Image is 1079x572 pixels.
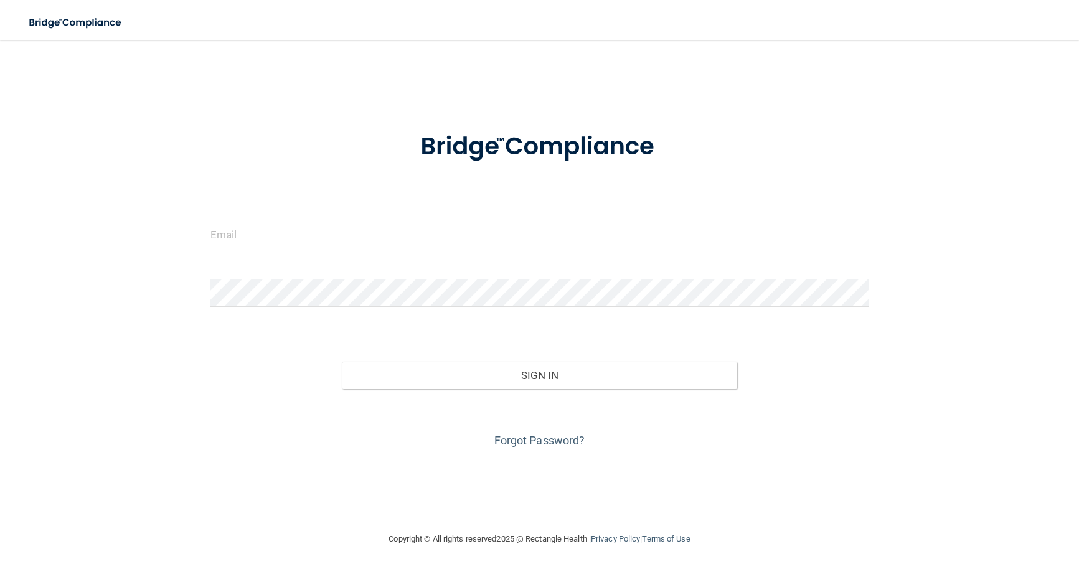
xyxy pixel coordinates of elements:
[395,115,685,179] img: bridge_compliance_login_screen.278c3ca4.svg
[642,534,690,543] a: Terms of Use
[313,519,767,559] div: Copyright © All rights reserved 2025 @ Rectangle Health | |
[591,534,640,543] a: Privacy Policy
[342,362,737,389] button: Sign In
[210,220,869,248] input: Email
[19,10,133,35] img: bridge_compliance_login_screen.278c3ca4.svg
[494,434,585,447] a: Forgot Password?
